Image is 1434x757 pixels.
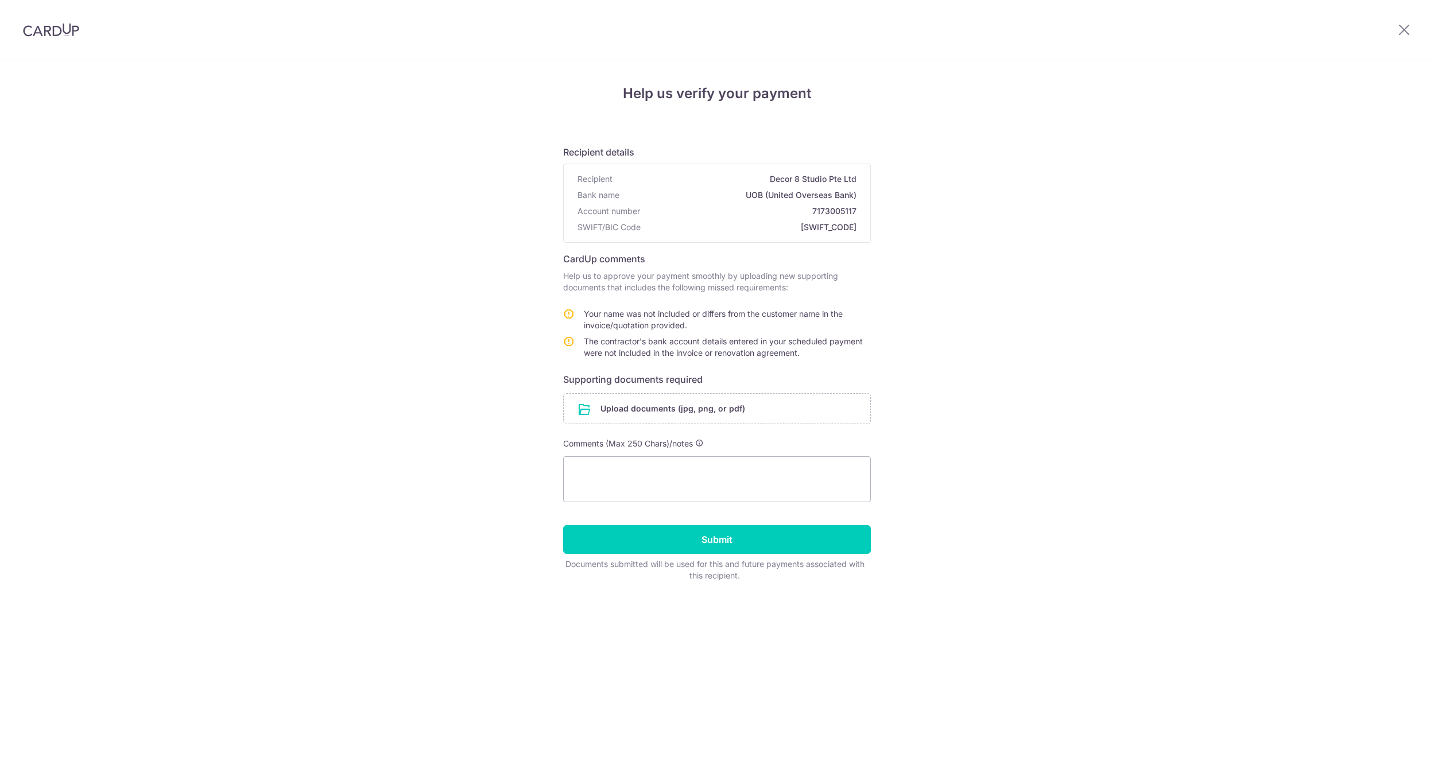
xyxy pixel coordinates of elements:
[563,83,871,104] h4: Help us verify your payment
[563,270,871,293] p: Help us to approve your payment smoothly by uploading new supporting documents that includes the ...
[578,222,641,233] span: SWIFT/BIC Code
[645,222,856,233] span: [SWIFT_CODE]
[563,525,871,554] input: Submit
[645,205,856,217] span: 7173005117
[578,189,619,201] span: Bank name
[563,558,866,581] div: Documents submitted will be used for this and future payments associated with this recipient.
[1361,723,1423,751] iframe: Opens a widget where you can find more information
[563,372,871,386] h6: Supporting documents required
[578,173,613,185] span: Recipient
[563,145,871,159] h6: Recipient details
[563,393,871,424] div: Upload documents (jpg, png, or pdf)
[563,252,871,266] h6: CardUp comments
[23,23,79,37] img: CardUp
[584,336,863,358] span: The contractor's bank account details entered in your scheduled payment were not included in the ...
[584,309,843,330] span: Your name was not included or differs from the customer name in the invoice/quotation provided.
[563,438,693,448] span: Comments (Max 250 Chars)/notes
[624,189,856,201] span: UOB (United Overseas Bank)
[617,173,856,185] span: Decor 8 Studio Pte Ltd
[578,205,640,217] span: Account number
